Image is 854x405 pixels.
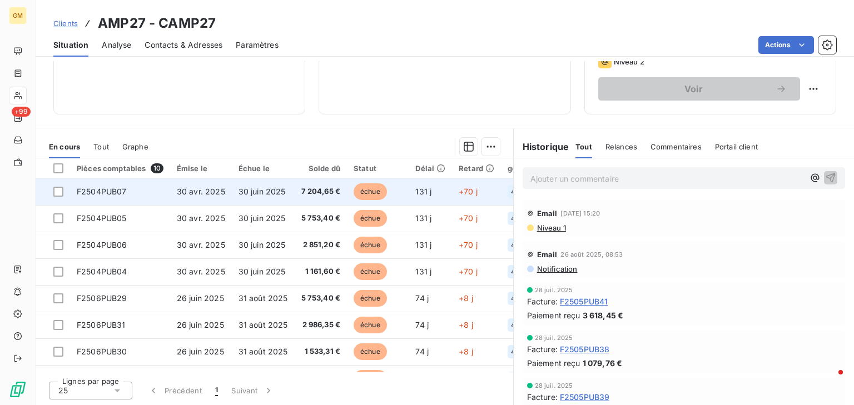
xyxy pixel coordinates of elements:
h6: Historique [514,140,569,153]
span: En cours [49,142,80,151]
span: F2505PUB41 [560,296,608,307]
span: 28 juil. 2025 [535,334,573,341]
span: 1 079,76 € [583,357,623,369]
span: 41192100 [511,188,538,195]
span: +70 j [459,240,478,249]
span: Paiement reçu [527,309,580,321]
span: 1 533,31 € [301,346,341,357]
iframe: Intercom live chat [816,367,843,394]
span: 26 juin 2025 [177,320,224,329]
span: 41192100 [511,215,538,222]
span: +70 j [459,267,478,276]
span: 2 986,35 € [301,319,341,331]
span: 30 avr. 2025 [177,213,225,223]
span: 26 août 2025, 08:53 [560,251,623,258]
span: F2506PUB29 [77,293,127,303]
div: Pièces comptables [77,163,163,173]
span: Voir [612,84,776,93]
span: 1 [215,385,218,396]
span: Niveau 2 [614,57,644,66]
span: F2506PUB31 [77,320,126,329]
span: Tout [575,142,592,151]
div: Retard [459,164,494,173]
div: Délai [415,164,445,173]
span: 131 j [415,267,431,276]
span: 28 juil. 2025 [535,287,573,293]
span: F2505PUB38 [560,343,610,355]
span: 41192100 [511,268,538,275]
span: échue [354,370,387,387]
span: 5 753,40 € [301,213,341,224]
span: 1 161,60 € [301,266,341,277]
span: 41192100 [511,322,538,328]
span: 30 avr. 2025 [177,187,225,196]
span: 30 juin 2025 [239,187,286,196]
span: F2505PUB39 [560,391,610,403]
span: F2504PUB07 [77,187,127,196]
span: 3 618,45 € [583,309,624,321]
div: GM [9,7,27,24]
span: 26 juin 2025 [177,293,224,303]
span: Email [537,250,558,259]
span: Email [537,209,558,218]
span: Clients [53,19,78,28]
span: Commentaires [651,142,702,151]
span: 5 753,40 € [301,293,341,304]
span: 7 204,65 € [301,186,341,197]
span: échue [354,343,387,360]
span: Tout [93,142,109,151]
span: 2 851,20 € [301,239,341,251]
span: échue [354,237,387,253]
span: 30 juin 2025 [239,267,286,276]
span: Paramètres [236,39,279,51]
span: Facture : [527,296,558,307]
span: 31 août 2025 [239,347,288,356]
span: 41192100 [511,348,538,355]
span: 31 août 2025 [239,293,288,303]
span: échue [354,317,387,333]
span: F2504PUB06 [77,240,127,249]
span: 28 juil. 2025 [535,382,573,389]
span: 10 [151,163,163,173]
span: Analyse [102,39,131,51]
div: Statut [354,164,402,173]
span: Relances [605,142,637,151]
span: échue [354,210,387,227]
span: 30 juin 2025 [239,240,286,249]
span: 30 avr. 2025 [177,267,225,276]
span: 131 j [415,187,431,196]
span: +8 j [459,293,473,303]
span: 25 [58,385,68,396]
span: 74 j [415,347,429,356]
button: Voir [598,77,800,101]
span: 41192100 [511,295,538,302]
span: Situation [53,39,88,51]
span: [DATE] 15:20 [560,210,600,217]
span: 31 août 2025 [239,320,288,329]
span: F2506PUB30 [77,347,127,356]
a: Clients [53,18,78,29]
span: Graphe [122,142,148,151]
span: 30 juin 2025 [239,213,286,223]
span: Portail client [715,142,758,151]
span: Paiement reçu [527,357,580,369]
span: 26 juin 2025 [177,347,224,356]
div: Échue le [239,164,288,173]
span: F2504PUB05 [77,213,127,223]
button: Actions [758,36,814,54]
span: 131 j [415,240,431,249]
span: Notification [536,264,578,273]
button: 1 [208,379,225,402]
span: +70 j [459,187,478,196]
span: 74 j [415,320,429,329]
span: +70 j [459,213,478,223]
span: 131 j [415,213,431,223]
div: generalAccountId [508,164,573,173]
button: Précédent [141,379,208,402]
button: Suivant [225,379,281,402]
span: 41192100 [511,242,538,248]
span: échue [354,263,387,280]
span: 30 avr. 2025 [177,240,225,249]
span: 74 j [415,293,429,303]
h3: AMP27 - CAMP27 [98,13,216,33]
